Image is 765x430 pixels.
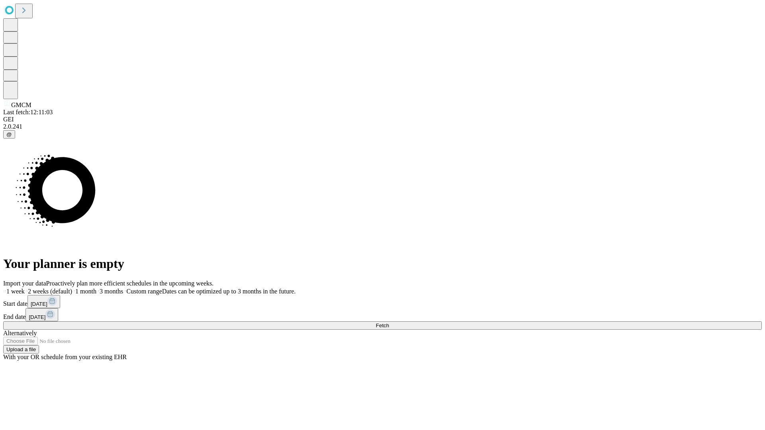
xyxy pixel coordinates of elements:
[3,123,762,130] div: 2.0.241
[126,288,162,295] span: Custom range
[3,354,127,360] span: With your OR schedule from your existing EHR
[6,131,12,137] span: @
[27,295,60,308] button: [DATE]
[3,109,53,115] span: Last fetch: 12:11:03
[3,295,762,308] div: Start date
[11,102,31,108] span: GMCM
[376,322,389,328] span: Fetch
[25,308,58,321] button: [DATE]
[3,321,762,330] button: Fetch
[3,130,15,139] button: @
[28,288,72,295] span: 2 weeks (default)
[3,308,762,321] div: End date
[3,116,762,123] div: GEI
[3,330,37,336] span: Alternatively
[3,345,39,354] button: Upload a file
[3,280,46,287] span: Import your data
[46,280,214,287] span: Proactively plan more efficient schedules in the upcoming weeks.
[162,288,296,295] span: Dates can be optimized up to 3 months in the future.
[100,288,123,295] span: 3 months
[31,301,47,307] span: [DATE]
[6,288,25,295] span: 1 week
[75,288,96,295] span: 1 month
[29,314,45,320] span: [DATE]
[3,256,762,271] h1: Your planner is empty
